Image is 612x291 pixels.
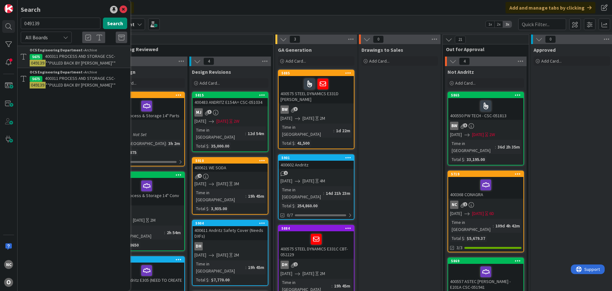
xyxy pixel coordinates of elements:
[448,92,523,98] div: 5865
[193,220,268,240] div: 5904400611 Andritz Safety Cover (Needs DXFs)
[456,244,463,251] span: 3/3
[320,178,325,184] div: 4M
[4,260,13,269] div: NC
[109,98,184,120] div: 400623 Process & Storage 14" Parts
[518,19,566,30] input: Quick Filter...
[30,70,84,74] b: OCS Engineering Department ›
[13,1,29,9] span: Support
[195,221,268,226] div: 5904
[450,140,495,154] div: Time in [GEOGRAPHIC_DATA]
[486,21,494,27] span: 1x
[450,156,464,163] div: Total $
[320,270,325,277] div: 2M
[21,5,40,14] div: Search
[450,210,462,217] span: [DATE]
[194,276,208,283] div: Total $
[280,186,323,200] div: Time in [GEOGRAPHIC_DATA]
[472,131,484,138] span: [DATE]
[166,140,167,147] span: :
[194,189,245,203] div: Time in [GEOGRAPHIC_DATA]
[320,115,325,122] div: 2M
[279,261,354,269] div: DH
[494,222,521,229] div: 109d 4h 42m
[279,161,354,169] div: 400602 Andritz
[245,130,246,137] span: :
[450,219,493,233] div: Time in [GEOGRAPHIC_DATA]
[194,142,208,149] div: Total $
[208,205,209,212] span: :
[495,143,496,150] span: :
[18,46,130,68] a: OCS Engineering Department ›Archive5675400311 PROCESS AND STORAGE CSC-049139**PULLED BACK BY [PER...
[209,205,229,212] div: 3,935.00
[112,173,184,177] div: 5913
[295,140,295,147] span: :
[541,58,562,64] span: Add Card...
[280,140,295,147] div: Total $
[193,220,268,226] div: 5904
[331,282,332,289] span: :
[279,226,354,259] div: 5884400575 STEEL DYNAMICS E331C CBT-052229
[451,172,523,176] div: 5719
[192,92,268,152] a: 5815400483 ANDRITZ E154A= CSC-051034MJ[DATE][DATE]2WTime in [GEOGRAPHIC_DATA]:12d 54mTotal $:35,0...
[281,226,354,231] div: 5884
[203,57,214,65] span: 4
[193,164,268,172] div: 400621 WE SODA
[280,202,295,209] div: Total $
[194,252,206,258] span: [DATE]
[373,35,384,43] span: 0
[448,201,523,209] div: NC
[45,75,115,81] span: 400311 PROCESS AND STORAGE CSC-
[448,92,523,120] div: 5865400550 PW TECH - CSC-051813
[133,217,145,224] span: [DATE]
[126,241,140,249] div: 18650
[209,276,231,283] div: $7,770.00
[195,93,268,97] div: 5815
[245,193,246,200] span: :
[193,158,268,172] div: 5910400621 WE SODA
[150,217,156,224] div: 2M
[198,174,202,178] span: 4
[108,172,185,251] a: 5913400623 Process & Storage 14" Conv CSC-NC[DATE][DATE]2MTime in [GEOGRAPHIC_DATA]:2h 54mTotal $...
[281,156,354,160] div: 5901
[295,202,295,209] span: :
[450,122,458,130] div: BW
[216,252,228,258] span: [DATE]
[332,282,352,289] div: 19h 45m
[133,132,147,137] i: Not Set
[200,80,220,86] span: Add Card...
[192,69,231,75] span: Design Revisions
[287,212,293,218] span: 0/7
[46,82,116,88] span: **PULLED BACK BY [PERSON_NAME]**
[279,70,354,76] div: 5885
[216,180,228,187] span: [DATE]
[450,201,458,209] div: NC
[534,47,556,53] span: Approved
[279,155,354,169] div: 5901400602 Andritz
[496,143,521,150] div: 36d 2h 35m
[193,226,268,240] div: 400611 Andritz Safety Cover (Needs DXFs)
[109,207,184,216] div: NC
[208,142,209,149] span: :
[30,69,127,75] div: Archive
[194,108,203,117] div: MJ
[448,69,474,75] span: Not Andritz
[450,131,462,138] span: [DATE]
[30,82,46,88] mark: 049139
[280,270,292,277] span: [DATE]
[192,157,268,215] a: 5910400621 WE SODA[DATE][DATE]3MTime in [GEOGRAPHIC_DATA]:19h 45mTotal $:3,935.00
[30,60,46,66] mark: 049139
[294,262,298,266] span: 2
[334,127,352,134] div: 1d 22m
[279,105,354,114] div: BW
[279,226,354,231] div: 5884
[193,242,268,250] div: DH
[279,70,354,103] div: 5885400575 STEEL DYNAMICS E331D [PERSON_NAME]
[284,171,288,175] span: 1
[193,108,268,117] div: MJ
[234,252,239,258] div: 2M
[208,276,209,283] span: :
[463,202,467,206] span: 2
[280,105,289,114] div: BW
[126,149,138,156] div: 3875
[279,76,354,103] div: 400575 STEEL DYNAMICS E331D [PERSON_NAME]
